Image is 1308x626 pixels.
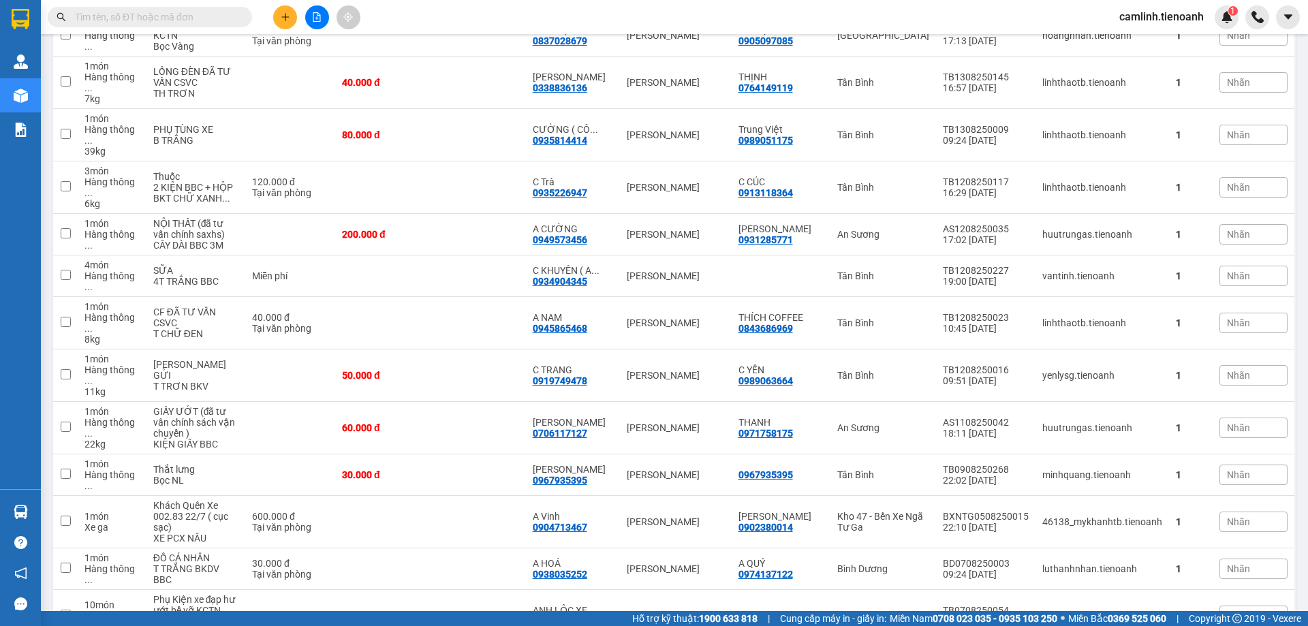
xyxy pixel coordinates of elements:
[1228,6,1238,16] sup: 1
[1230,6,1235,16] span: 1
[75,10,236,25] input: Tìm tên, số ĐT hoặc mã đơn
[342,610,424,621] div: 400.000 đ
[738,234,793,245] div: 0931285771
[252,558,328,569] div: 30.000 đ
[632,611,758,626] span: Hỗ trợ kỹ thuật:
[1176,422,1206,433] div: 1
[153,88,238,99] div: TH TRƠN
[533,464,613,475] div: Anh Nhạc
[342,370,424,381] div: 50.000 đ
[153,563,238,585] div: T TRẮNG BKDV BBC
[1227,30,1250,41] span: Nhãn
[1176,370,1206,381] div: 1
[738,187,793,198] div: 0913118364
[1221,11,1233,23] img: icon-new-feature
[943,72,1029,82] div: TB1308250145
[587,605,595,616] span: ...
[153,135,238,146] div: B TRẮNG
[84,218,140,229] div: 1 món
[84,72,140,93] div: Hàng thông thường
[591,265,599,276] span: ...
[222,193,230,204] span: ...
[84,334,140,345] div: 8 kg
[14,54,28,69] img: warehouse-icon
[533,375,587,386] div: 0919749478
[84,599,140,610] div: 10 món
[1042,77,1162,88] div: linhthaotb.tienoanh
[84,240,93,251] span: ...
[943,605,1029,616] div: TB0708250054
[943,35,1029,46] div: 17:13 [DATE]
[533,364,613,375] div: C TRANG
[738,375,793,386] div: 0989063664
[153,552,238,563] div: ĐỒ CÁ NHÂN
[627,317,725,328] div: [PERSON_NAME]
[1251,11,1264,23] img: phone-icon
[943,558,1029,569] div: BD0708250003
[943,511,1029,522] div: BXNTG0508250015
[84,406,140,417] div: 1 món
[84,301,140,312] div: 1 món
[84,563,140,585] div: Hàng thông thường
[837,229,929,240] div: An Sương
[153,124,238,135] div: PHỤ TÙNG XE
[1176,610,1206,621] div: 1
[533,605,613,616] div: ANH LỘC XE ĐẠP
[153,328,238,339] div: T CHỮ ĐEN
[699,613,758,624] strong: 1900 633 818
[252,176,328,187] div: 120.000 đ
[780,611,886,626] span: Cung cấp máy in - giấy in:
[84,93,140,104] div: 7 kg
[337,5,360,29] button: aim
[943,475,1029,486] div: 22:02 [DATE]
[1227,469,1250,480] span: Nhãn
[1042,370,1162,381] div: yenlysg.tienoanh
[342,229,424,240] div: 200.000 đ
[533,223,613,234] div: A CƯỜNG
[252,511,328,522] div: 600.000 đ
[84,229,140,251] div: Hàng thông thường
[1042,610,1162,621] div: vantinh.tienoanh
[57,12,66,22] span: search
[627,563,725,574] div: [PERSON_NAME]
[738,428,793,439] div: 0971758175
[84,41,93,52] span: ...
[1108,8,1215,25] span: camlinh.tienoanh
[1227,77,1250,88] span: Nhãn
[84,354,140,364] div: 1 món
[252,323,328,334] div: Tại văn phòng
[84,260,140,270] div: 4 món
[1068,611,1166,626] span: Miền Bắc
[84,176,140,198] div: Hàng thông thường
[153,464,238,475] div: Thắt lưng
[84,198,140,209] div: 6 kg
[84,270,140,292] div: Hàng thông thường
[627,229,725,240] div: [PERSON_NAME]
[943,312,1029,323] div: TB1208250023
[738,469,793,480] div: 0967935395
[1042,516,1162,527] div: 46138_mykhanhtb.tienoanh
[14,89,28,103] img: warehouse-icon
[738,135,793,146] div: 0989051175
[153,500,238,533] div: Khách Quên Xe 002.83 22/7 ( cục sạc)
[533,124,613,135] div: CƯỜNG ( CÔ HOA )
[627,370,725,381] div: [PERSON_NAME]
[533,417,613,428] div: TRẦN THỦY
[84,124,140,146] div: Hàng thông thường
[837,270,929,281] div: Tân Bình
[943,323,1029,334] div: 10:45 [DATE]
[1227,422,1250,433] span: Nhãn
[1232,614,1242,623] span: copyright
[153,406,238,439] div: GIẤY ƯỚT (đã tư vân chính sách vận chuyển )
[273,5,297,29] button: plus
[153,381,238,392] div: T TRƠN BKV
[943,417,1029,428] div: AS1108250042
[533,234,587,245] div: 0949573456
[153,439,238,450] div: KIỆN GIẤY BBC
[1042,229,1162,240] div: huutrungas.tienoanh
[533,72,613,82] div: ERIK
[1227,370,1250,381] span: Nhãn
[84,480,93,491] span: ...
[14,597,27,610] span: message
[14,123,28,137] img: solution-icon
